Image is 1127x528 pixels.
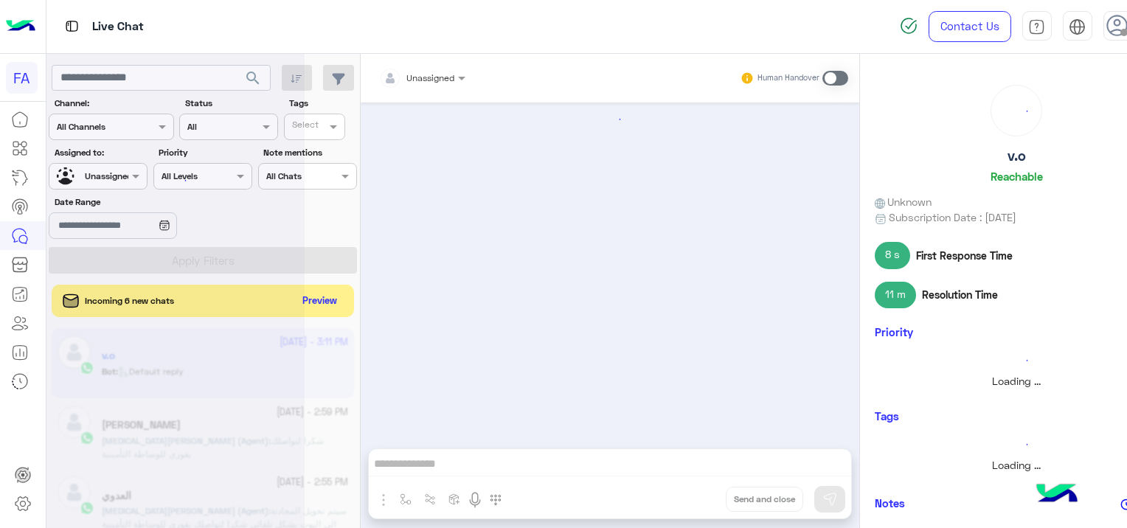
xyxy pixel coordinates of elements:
[922,287,998,302] span: Resolution Time
[1069,18,1086,35] img: tab
[992,459,1041,471] span: Loading ...
[929,11,1011,42] a: Contact Us
[991,170,1043,183] h6: Reachable
[92,17,144,37] p: Live Chat
[875,194,932,209] span: Unknown
[290,118,319,135] div: Select
[63,17,81,35] img: tab
[757,72,819,84] small: Human Handover
[889,209,1016,225] span: Subscription Date : [DATE]
[289,97,355,110] label: Tags
[875,282,917,308] span: 11 m
[726,487,803,512] button: Send and close
[6,62,38,94] div: FA
[6,11,35,42] img: Logo
[263,146,355,159] label: Note mentions
[875,496,905,510] h6: Notes
[296,291,343,312] button: Preview
[916,248,1013,263] span: First Response Time
[1022,11,1052,42] a: tab
[992,375,1041,387] span: Loading ...
[875,325,913,338] h6: Priority
[406,72,454,83] span: Unassigned
[1008,147,1026,164] h5: v.o
[1028,18,1045,35] img: tab
[370,106,850,132] div: loading...
[900,17,918,35] img: spinner
[1031,469,1083,521] img: hulul-logo.png
[875,242,911,268] span: 8 s
[162,167,188,193] div: loading...
[995,89,1038,132] div: loading...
